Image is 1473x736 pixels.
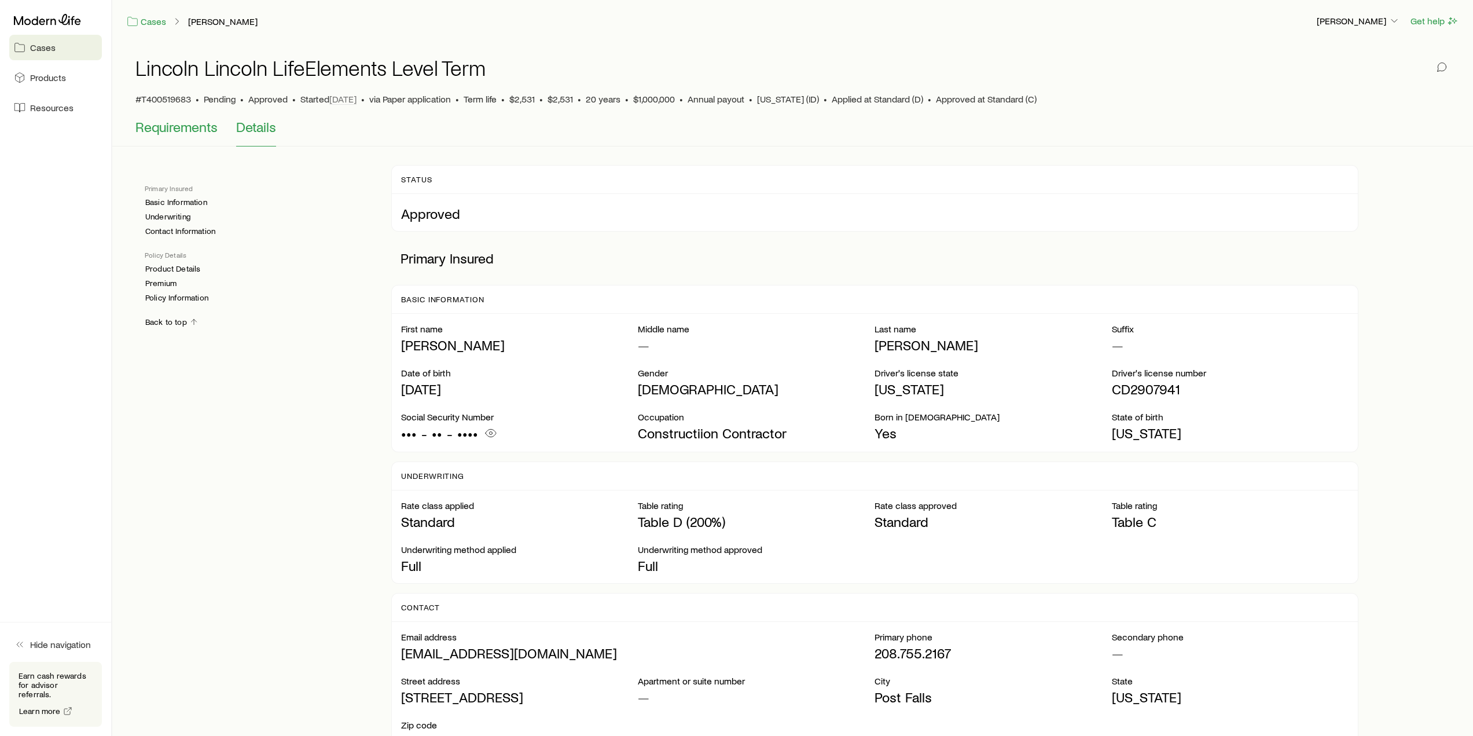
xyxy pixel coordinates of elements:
p: Basic Information [401,295,484,304]
span: • [240,93,244,105]
span: Hide navigation [30,639,91,650]
p: Earn cash rewards for advisor referrals. [19,671,93,699]
p: Constructiion Contractor [638,425,875,441]
div: Application details tabs [135,119,1450,147]
p: Email address [401,631,875,643]
p: [PERSON_NAME] [401,337,638,353]
p: Yes [875,425,1111,441]
a: Resources [9,95,102,120]
p: Gender [638,367,875,379]
a: Policy Information [145,293,209,303]
a: Underwriting [145,212,191,222]
p: 208.755.2167 [875,645,1111,661]
p: [DEMOGRAPHIC_DATA] [638,381,875,397]
span: 20 years [586,93,620,105]
p: Street address [401,675,638,687]
button: [PERSON_NAME] [1316,14,1401,28]
span: Approved at Standard (C) [936,93,1037,105]
a: Contact Information [145,226,216,236]
span: Annual payout [688,93,744,105]
span: • [578,93,581,105]
p: Driver's license state [875,367,1111,379]
p: Full [638,558,875,574]
p: Social Security Number [401,411,638,423]
span: Cases [30,42,56,53]
span: Details [236,119,276,135]
h1: Lincoln Lincoln LifeElements Level Term [135,56,486,79]
p: Standard [401,514,638,530]
span: Approved [248,93,288,105]
p: — [638,337,875,353]
span: $2,531 [548,93,573,105]
p: Driver's license number [1112,367,1349,379]
p: [DATE] [401,381,638,397]
p: Suffix [1112,323,1349,335]
span: • [361,93,365,105]
p: First name [401,323,638,335]
span: • [749,93,752,105]
p: Rate class applied [401,500,638,511]
span: [DATE] [329,93,357,105]
p: [US_STATE] [875,381,1111,397]
span: Resources [30,102,74,113]
a: Back to top [145,317,199,328]
span: Term life [464,93,497,105]
p: Started [300,93,357,105]
p: — [638,689,875,705]
p: Primary Insured [391,241,1358,276]
p: Born in [DEMOGRAPHIC_DATA] [875,411,1111,423]
span: Requirements [135,119,218,135]
p: Primary phone [875,631,1111,643]
p: Primary Insured [145,184,373,193]
p: [EMAIL_ADDRESS][DOMAIN_NAME] [401,645,875,661]
p: [PERSON_NAME] [1317,15,1400,27]
span: $2,531 [509,93,535,105]
div: Earn cash rewards for advisor referrals.Learn more [9,662,102,727]
span: • [292,93,296,105]
p: State of birth [1112,411,1349,423]
p: CD2907941 [1112,381,1349,397]
a: [PERSON_NAME] [188,16,258,27]
p: Table rating [1112,500,1349,511]
a: Basic Information [145,197,208,207]
p: Apartment or suite number [638,675,875,687]
span: #T400519683 [135,93,191,105]
span: Learn more [19,707,61,715]
span: - [421,426,427,442]
p: Occupation [638,411,875,423]
p: Underwriting method approved [638,544,875,555]
span: $1,000,000 [633,93,675,105]
p: Standard [875,514,1111,530]
a: Premium [145,279,177,288]
p: Underwriting method applied [401,544,638,555]
p: Table D (200%) [638,514,875,530]
p: Zip code [401,719,638,731]
a: Cases [9,35,102,60]
span: • [501,93,505,105]
span: Applied at Standard (D) [832,93,923,105]
span: • [456,93,459,105]
span: • [196,93,199,105]
p: Table C [1112,514,1349,530]
p: [PERSON_NAME] [875,337,1111,353]
p: — [1112,645,1349,661]
p: Table rating [638,500,875,511]
p: Status [401,175,432,184]
span: via Paper application [369,93,451,105]
p: — [1112,337,1349,353]
p: Contact [401,603,440,612]
p: Post Falls [875,689,1111,705]
a: Products [9,65,102,90]
p: State [1112,675,1349,687]
span: •• [432,426,442,442]
span: • [625,93,629,105]
span: - [447,426,453,442]
p: [US_STATE] [1112,425,1349,441]
p: Secondary phone [1112,631,1349,643]
p: [US_STATE] [1112,689,1349,705]
p: Rate class approved [875,500,1111,511]
button: Hide navigation [9,632,102,657]
span: •••• [457,426,478,442]
p: Last name [875,323,1111,335]
p: Full [401,558,638,574]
